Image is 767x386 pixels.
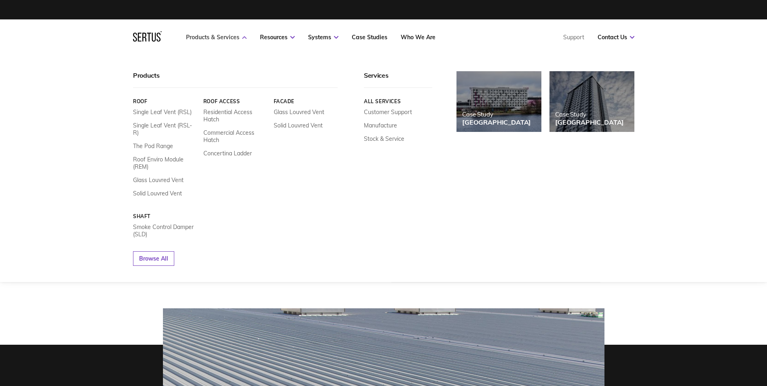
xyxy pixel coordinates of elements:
a: Case Study[GEOGRAPHIC_DATA] [456,71,541,132]
a: Case Study[GEOGRAPHIC_DATA] [549,71,634,132]
a: Smoke Control Damper (SLD) [133,223,197,238]
a: Concertina Ladder [203,150,251,157]
div: [GEOGRAPHIC_DATA] [555,118,624,126]
a: Roof Enviro Module (REM) [133,156,197,170]
a: Facade [273,98,338,104]
a: Contact Us [598,34,634,41]
a: The Pod Range [133,142,173,150]
div: Case Study [462,110,531,118]
a: Glass Louvred Vent [133,176,184,184]
a: Customer Support [364,108,412,116]
a: Residential Access Hatch [203,108,267,123]
div: Case Study [555,110,624,118]
a: Solid Louvred Vent [133,190,182,197]
a: Roof [133,98,197,104]
a: Case Studies [352,34,387,41]
a: Manufacture [364,122,397,129]
a: Solid Louvred Vent [273,122,322,129]
a: Support [563,34,584,41]
div: [GEOGRAPHIC_DATA] [462,118,531,126]
div: Services [364,71,432,88]
a: Resources [260,34,295,41]
a: Who We Are [401,34,435,41]
a: Glass Louvred Vent [273,108,324,116]
a: Commercial Access Hatch [203,129,267,144]
iframe: Chat Widget [586,61,767,386]
a: Browse All [133,251,174,266]
a: Roof Access [203,98,267,104]
a: Shaft [133,213,197,219]
a: Stock & Service [364,135,404,142]
a: Single Leaf Vent (RSL-R) [133,122,197,136]
a: All services [364,98,432,104]
div: Products [133,71,338,88]
a: Systems [308,34,338,41]
a: Single Leaf Vent (RSL) [133,108,192,116]
a: Products & Services [186,34,247,41]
